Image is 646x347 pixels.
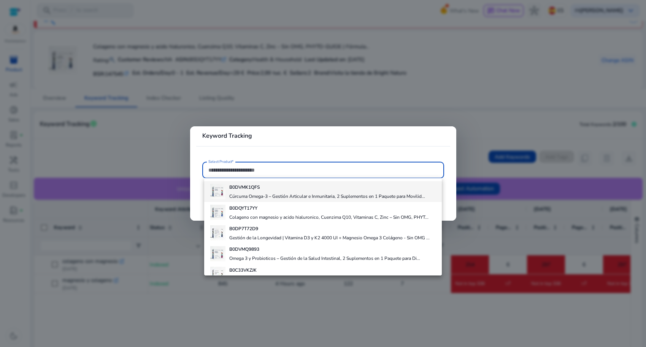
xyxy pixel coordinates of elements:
h4: Cúrcuma Omega‑3 – Gestión Articular e Inmunitaria, 2 Suplementos en 1 Paquete para Movilid... [229,193,425,199]
b: B0DVMK1QFS [229,184,260,190]
img: 714wZfLIWWL.jpg [210,205,225,220]
img: 71gF4IqqKCL.jpg [210,246,225,261]
b: B0C33VKZJK [229,267,257,273]
img: 41aG-fLIkcL._AC_US40_.jpg [210,225,225,240]
mat-label: Select Product* [208,159,234,164]
h4: Gestión de la Longevidad | Vitamina D3 y K2 4000 UI + Magnesio Omega 3 Colágeno - Sin OMG ... [229,235,430,241]
img: 41mv6C7RCzL._AC_US40_.jpg [210,267,225,282]
b: B0DQYT17YY [229,205,257,211]
b: B0DP7T72D9 [229,226,258,232]
h4: Colageno con magnesio y acido hialuronico, Cuenzima Q10, Vitaminas C, Zinc – Sin OMG, PHYT... [229,214,429,220]
b: B0DVMQ9893 [229,246,259,252]
b: Keyword Tracking [202,132,252,140]
img: 719JJvAkG2L.jpg [210,184,225,199]
h4: Omega 3 y Probioticos – Gestión de la Salud Intestinal, 2 Suplementos en 1 Paquete para Di... [229,255,420,261]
